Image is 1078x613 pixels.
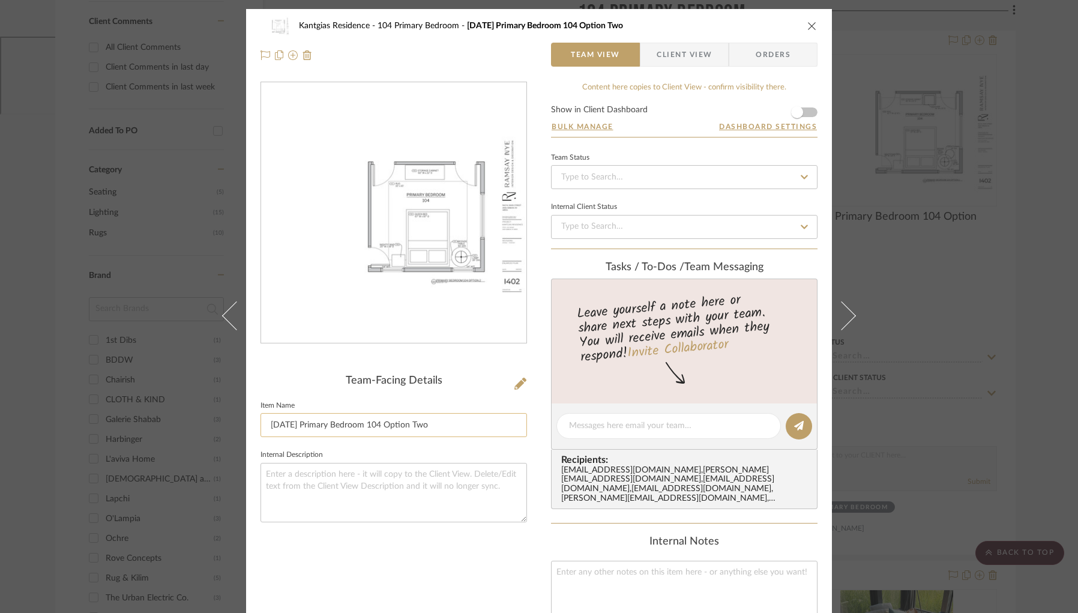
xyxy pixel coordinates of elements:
span: Recipients: [561,454,812,465]
img: f8e679f2-c2a4-4f0e-a3da-7e258cac336c_48x40.jpg [260,14,289,38]
div: Internal Notes [551,536,818,549]
span: 104 Primary Bedroom [378,22,467,30]
input: Type to Search… [551,215,818,239]
div: Leave yourself a note here or share next steps with your team. You will receive emails when they ... [550,287,819,367]
div: [EMAIL_ADDRESS][DOMAIN_NAME] , [PERSON_NAME][EMAIL_ADDRESS][DOMAIN_NAME] , [EMAIL_ADDRESS][DOMAIN... [561,466,812,504]
img: Remove from project [303,50,312,60]
input: Type to Search… [551,165,818,189]
span: [DATE] Primary Bedroom 104 Option Two [467,22,623,30]
a: Invite Collaborator [627,334,729,364]
div: 0 [261,127,526,299]
div: team Messaging [551,261,818,274]
div: Content here copies to Client View - confirm visibility there. [551,82,818,94]
button: close [807,20,818,31]
div: Team-Facing Details [260,375,527,388]
img: f8e679f2-c2a4-4f0e-a3da-7e258cac336c_436x436.jpg [261,127,526,299]
label: Internal Description [260,452,323,458]
span: Client View [657,43,712,67]
span: Tasks / To-Dos / [606,262,684,273]
span: Team View [571,43,620,67]
input: Enter Item Name [260,413,527,437]
span: Kantgias Residence [299,22,378,30]
span: Orders [742,43,804,67]
button: Bulk Manage [551,121,614,132]
div: Internal Client Status [551,204,617,210]
label: Item Name [260,403,295,409]
button: Dashboard Settings [718,121,818,132]
div: Team Status [551,155,589,161]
